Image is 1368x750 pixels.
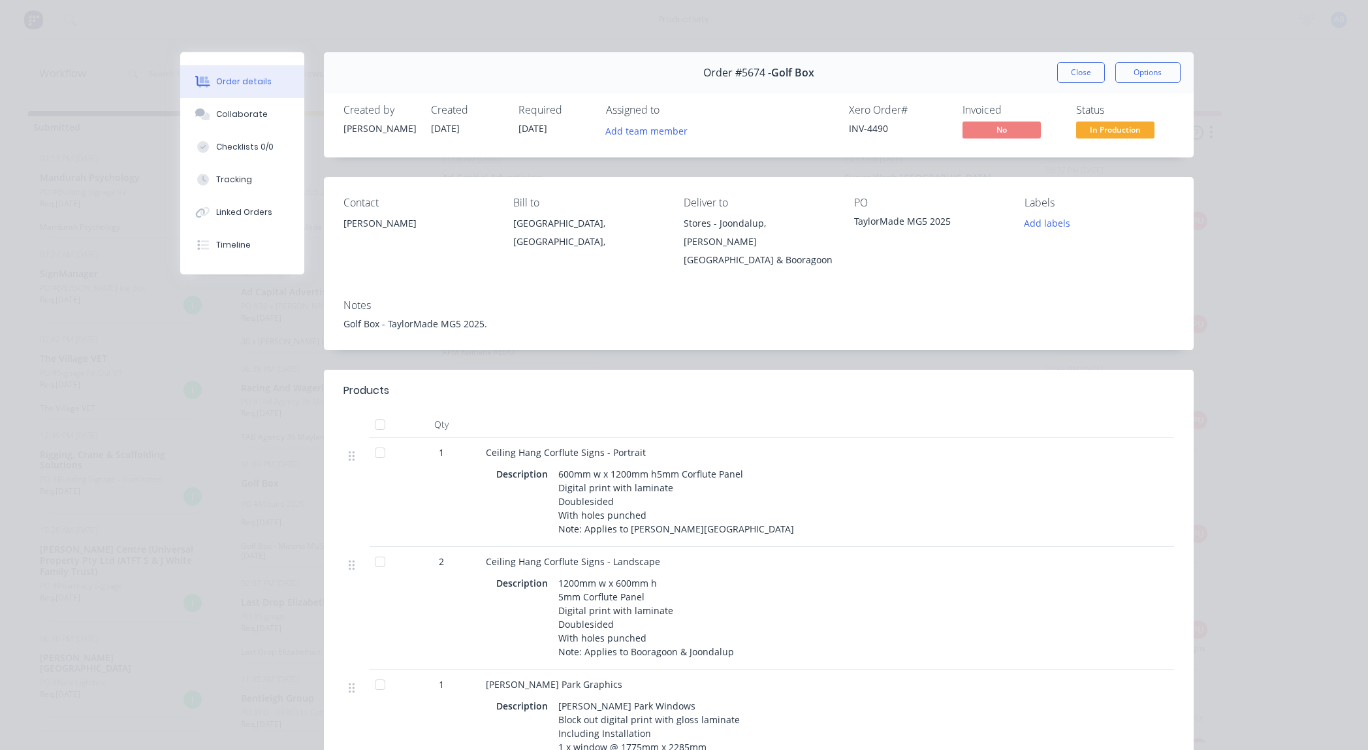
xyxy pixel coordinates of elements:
[343,383,389,399] div: Products
[553,465,799,538] div: 600mm w x 1200mm h5mm Corflute Panel Digital print with laminate Doublesided With holes punched N...
[513,214,663,251] div: [GEOGRAPHIC_DATA], [GEOGRAPHIC_DATA],
[431,122,460,135] span: [DATE]
[606,104,737,116] div: Assigned to
[343,299,1174,312] div: Notes
[513,197,663,209] div: Bill to
[962,122,1041,138] span: No
[849,122,947,135] div: INV-4490
[1076,122,1154,141] button: In Production
[180,163,304,196] button: Tracking
[180,229,304,261] button: Timeline
[496,465,553,483] div: Description
[684,214,833,269] div: Stores - Joondalup, [PERSON_NAME][GEOGRAPHIC_DATA] & Booragoon
[703,67,771,79] span: Order #5674 -
[216,239,251,251] div: Timeline
[180,98,304,131] button: Collaborate
[1115,62,1181,83] button: Options
[216,76,272,88] div: Order details
[553,574,739,661] div: 1200mm w x 600mm h 5mm Corflute Panel Digital print with laminate Doublesided With holes punched ...
[180,131,304,163] button: Checklists 0/0
[854,197,1004,209] div: PO
[343,317,1174,331] div: Golf Box - TaylorMade MG5 2025.
[486,678,622,691] span: [PERSON_NAME] Park Graphics
[1057,62,1105,83] button: Close
[343,197,493,209] div: Contact
[343,104,415,116] div: Created by
[1076,122,1154,138] span: In Production
[518,122,547,135] span: [DATE]
[343,214,493,256] div: [PERSON_NAME]
[1017,214,1077,232] button: Add labels
[496,574,553,593] div: Description
[216,141,274,153] div: Checklists 0/0
[1025,197,1174,209] div: Labels
[431,104,503,116] div: Created
[180,196,304,229] button: Linked Orders
[962,104,1060,116] div: Invoiced
[216,174,252,186] div: Tracking
[439,446,444,459] span: 1
[854,214,1004,233] div: TaylorMade MG5 2025
[180,65,304,98] button: Order details
[439,677,444,691] span: 1
[606,122,695,139] button: Add team member
[486,446,646,459] span: Ceiling Hang Corflute Signs - Portrait
[598,122,694,139] button: Add team member
[216,206,272,218] div: Linked Orders
[343,122,415,135] div: [PERSON_NAME]
[1076,104,1174,116] div: Status
[684,197,833,209] div: Deliver to
[216,108,268,120] div: Collaborate
[518,104,590,116] div: Required
[486,555,660,568] span: Ceiling Hang Corflute Signs - Landscape
[343,214,493,233] div: [PERSON_NAME]
[402,412,481,438] div: Qty
[513,214,663,256] div: [GEOGRAPHIC_DATA], [GEOGRAPHIC_DATA],
[771,67,814,79] span: Golf Box
[439,555,444,568] span: 2
[849,104,947,116] div: Xero Order #
[496,696,553,715] div: Description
